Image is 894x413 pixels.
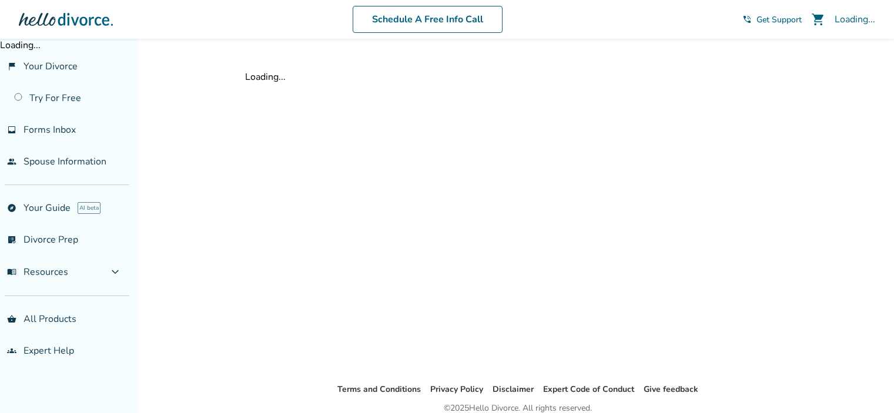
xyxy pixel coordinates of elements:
[543,384,634,395] a: Expert Code of Conduct
[7,314,16,324] span: shopping_basket
[7,235,16,244] span: list_alt_check
[493,382,534,397] li: Disclaimer
[7,266,68,278] span: Resources
[245,70,791,83] div: Loading...
[78,202,101,214] span: AI beta
[7,346,16,355] span: groups
[742,15,752,24] span: phone_in_talk
[644,382,698,397] li: Give feedback
[7,62,16,71] span: flag_2
[24,123,76,136] span: Forms Inbox
[430,384,483,395] a: Privacy Policy
[835,13,875,26] div: Loading...
[7,267,16,277] span: menu_book
[742,14,802,25] a: phone_in_talkGet Support
[7,203,16,213] span: explore
[7,125,16,135] span: inbox
[811,12,825,26] span: shopping_cart
[108,265,122,279] span: expand_more
[353,6,503,33] a: Schedule A Free Info Call
[7,157,16,166] span: people
[337,384,421,395] a: Terms and Conditions
[756,14,802,25] span: Get Support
